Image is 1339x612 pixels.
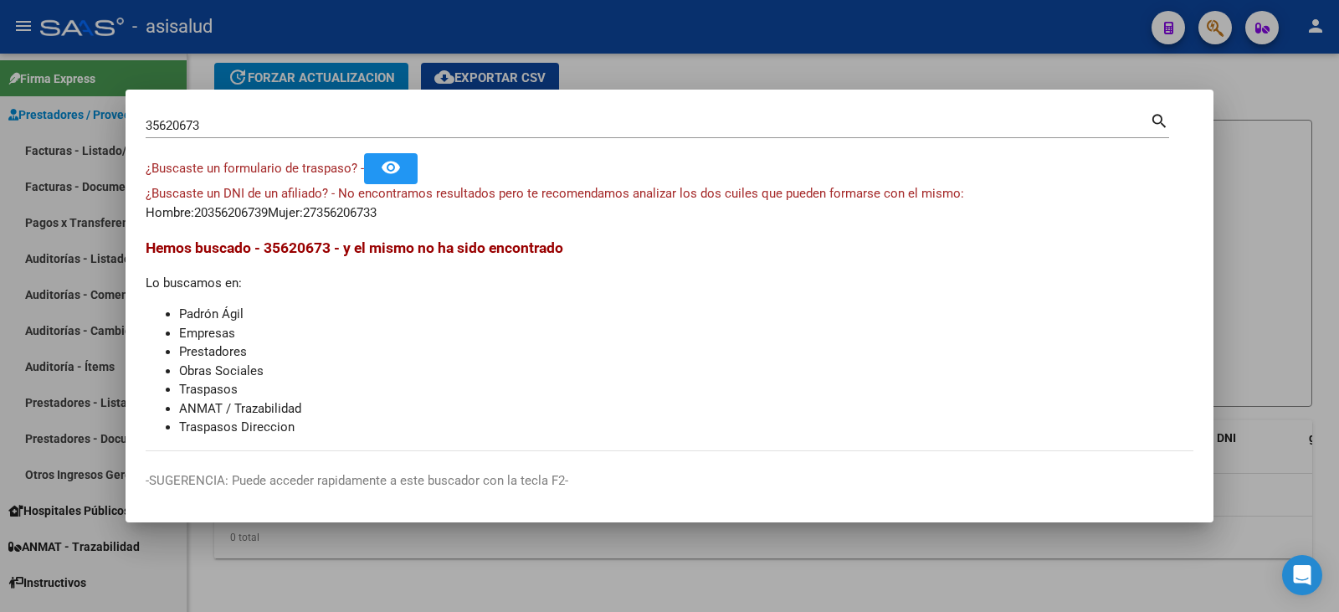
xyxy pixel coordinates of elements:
[146,186,964,201] span: ¿Buscaste un DNI de un afiliado? - No encontramos resultados pero te recomendamos analizar los do...
[146,471,1193,491] p: -SUGERENCIA: Puede acceder rapidamente a este buscador con la tecla F2-
[381,157,401,177] mat-icon: remove_red_eye
[146,184,1193,222] div: Hombre: Mujer:
[179,399,1193,419] li: ANMAT / Trazabilidad
[1282,555,1322,595] div: Open Intercom Messenger
[146,239,563,256] span: Hemos buscado - 35620673 - y el mismo no ha sido encontrado
[179,380,1193,399] li: Traspasos
[179,342,1193,362] li: Prestadores
[146,237,1193,437] div: Lo buscamos en:
[303,203,377,223] div: 27356206733
[179,418,1193,437] li: Traspasos Direccion
[179,362,1193,381] li: Obras Sociales
[1150,110,1169,130] mat-icon: search
[194,203,268,223] div: 20356206739
[179,305,1193,324] li: Padrón Ágil
[179,324,1193,343] li: Empresas
[146,161,364,176] span: ¿Buscaste un formulario de traspaso? -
